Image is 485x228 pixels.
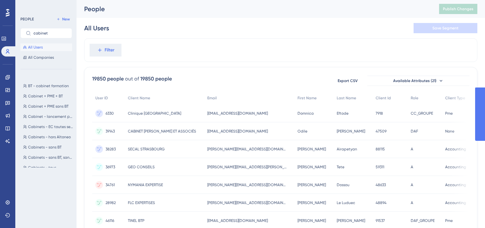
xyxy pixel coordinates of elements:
[376,218,385,223] span: 91537
[411,111,433,116] span: CC_GROUPE
[298,164,326,170] span: [PERSON_NAME]
[337,147,357,152] span: Airapetyan
[376,129,386,134] span: 47509
[411,129,418,134] span: DAF
[28,145,62,150] span: Cabinets - sans BT
[106,218,114,223] span: 46116
[28,124,73,129] span: Cabinets - EC toutes segmentations confondues hors BT
[376,200,386,205] span: 48894
[106,200,116,205] span: 28982
[105,46,114,54] span: Filter
[445,111,453,116] span: Pme
[20,154,76,161] button: Cabinets - sans BT, sans COGEP et sans AGEC
[207,129,268,134] span: [EMAIL_ADDRESS][DOMAIN_NAME]
[376,164,384,170] span: 59311
[376,111,383,116] span: 7918
[298,129,307,134] span: Odile
[207,111,268,116] span: [EMAIL_ADDRESS][DOMAIN_NAME]
[125,75,139,83] div: out of
[128,147,165,152] span: SECAL STRASBOURG
[28,94,63,99] span: Cabinet + PME + BT
[20,113,76,120] button: Cabinet - lancement product tour
[393,78,437,83] span: Available Attributes (21)
[445,164,466,170] span: Accounting
[128,129,196,134] span: CABINET [PERSON_NAME] ET ASSOCIÉS
[28,45,43,50] span: All Users
[376,182,386,187] span: 48633
[298,95,317,101] span: First Name
[20,82,76,90] button: BT - cabinet formation
[20,43,72,51] button: All Users
[298,147,326,152] span: [PERSON_NAME]
[376,147,385,152] span: 88115
[28,165,56,170] span: Cabinets - tous
[84,24,109,33] div: All Users
[337,164,344,170] span: Tete
[20,143,76,151] button: Cabinets - sans BT
[128,218,144,223] span: TINEL BTP
[20,17,34,22] div: PEOPLE
[445,147,466,152] span: Accounting
[28,114,73,119] span: Cabinet - lancement product tour
[28,55,54,60] span: All Companies
[128,182,163,187] span: NYMANIA EXPERTISE
[337,129,365,134] span: [PERSON_NAME]
[337,182,349,187] span: Dossou
[411,147,413,152] span: A
[445,95,465,101] span: Client Type
[84,4,423,13] div: People
[54,15,72,23] button: New
[28,104,69,109] span: Cabinet + PME sans BT
[332,76,364,86] button: Export CSV
[106,129,115,134] span: 39143
[20,92,76,100] button: Cabinet + PME + BT
[298,111,314,116] span: Domnica
[20,164,76,171] button: Cabinets - tous
[106,182,115,187] span: 34761
[28,83,69,88] span: BT - cabinet formation
[337,111,349,116] span: Eftode
[33,31,67,35] input: Search
[207,147,287,152] span: [PERSON_NAME][EMAIL_ADDRESS][DOMAIN_NAME]
[90,44,121,57] button: Filter
[207,164,287,170] span: [PERSON_NAME][EMAIL_ADDRESS][PERSON_NAME][DOMAIN_NAME]
[207,95,217,101] span: Email
[95,95,108,101] span: User ID
[106,164,115,170] span: 36973
[106,111,114,116] span: 6330
[411,200,413,205] span: A
[20,133,76,141] button: Cabinets - hors Altoneo
[20,123,76,131] button: Cabinets - EC toutes segmentations confondues hors BT
[62,17,70,22] span: New
[140,75,172,83] div: 19850 people
[411,218,435,223] span: DAF_GROUPE
[439,4,477,14] button: Publish Changes
[337,95,356,101] span: Last Name
[376,95,391,101] span: Client Id
[337,218,365,223] span: [PERSON_NAME]
[432,26,459,31] span: Save Segment
[414,23,477,33] button: Save Segment
[128,164,155,170] span: GEO CONSEILS
[20,54,72,61] button: All Companies
[207,200,287,205] span: [PERSON_NAME][EMAIL_ADDRESS][DOMAIN_NAME]
[411,95,418,101] span: Role
[443,6,474,11] span: Publish Changes
[411,182,413,187] span: A
[337,200,355,205] span: Le Luduec
[207,182,287,187] span: [PERSON_NAME][EMAIL_ADDRESS][DOMAIN_NAME]
[367,76,469,86] button: Available Attributes (21)
[128,111,181,116] span: Clinique [GEOGRAPHIC_DATA]
[338,78,358,83] span: Export CSV
[207,218,268,223] span: [EMAIL_ADDRESS][DOMAIN_NAME]
[28,155,73,160] span: Cabinets - sans BT, sans COGEP et sans AGEC
[445,182,466,187] span: Accounting
[128,95,150,101] span: Client Name
[298,182,326,187] span: [PERSON_NAME]
[445,129,454,134] span: None
[445,218,453,223] span: Pme
[298,218,326,223] span: [PERSON_NAME]
[445,200,466,205] span: Accounting
[20,103,76,110] button: Cabinet + PME sans BT
[458,203,477,222] iframe: UserGuiding AI Assistant Launcher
